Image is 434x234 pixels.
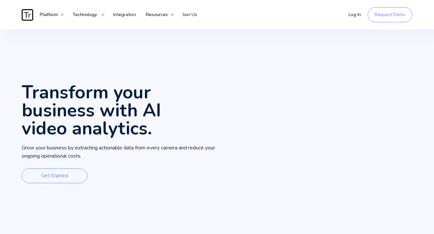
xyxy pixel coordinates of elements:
div: Technology [68,5,105,25]
a: Request Demo [368,7,412,22]
a: Join Us [178,5,202,25]
div: Resources [141,5,174,25]
strong: Platform [40,11,58,18]
p: Grow your business by extracting actionable data from every camera and reduce your ongoing operat... [22,144,217,160]
a: Integration [108,5,141,25]
strong: Technology [73,11,97,18]
strong: Resources [146,11,168,18]
div: Platform [35,5,64,25]
a: Log In [344,5,366,25]
img: Traces Logo [22,9,33,21]
a: home [22,9,35,21]
a: Get Started [22,168,87,183]
h1: Transform your business with AI video analytics. [22,83,217,137]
